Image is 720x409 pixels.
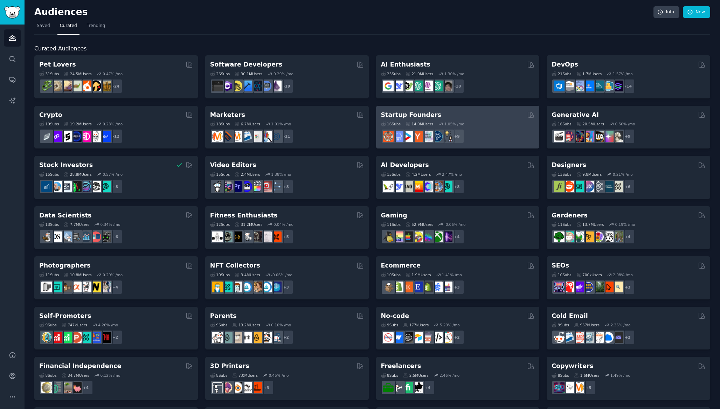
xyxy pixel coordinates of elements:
img: NFTmarket [231,282,242,292]
div: 10 Sub s [210,272,230,277]
img: Fire [61,382,72,393]
h2: No-code [381,312,409,320]
h2: Fitness Enthusiasts [210,211,278,220]
img: Parents [271,332,282,343]
img: chatgpt_promptDesign [412,81,423,91]
div: 9 Sub s [39,323,57,327]
img: toddlers [241,332,252,343]
img: Rag [402,181,413,192]
div: 0.23 % /mo [103,122,123,126]
img: Forex [61,181,72,192]
h2: Designers [552,161,586,169]
img: ender3 [241,382,252,393]
h2: SEOs [552,261,569,270]
div: + 4 [450,229,464,244]
div: 0.19 % /mo [615,222,635,227]
img: userexperience [593,181,604,192]
img: GummySearch logo [4,6,20,19]
div: 1.05 % /mo [444,122,464,126]
img: sales [554,332,565,343]
img: analog [41,282,52,292]
img: dividends [41,181,52,192]
div: 1.30 % /mo [444,71,464,76]
div: 10 Sub s [552,272,571,277]
div: 6.7M Users [235,122,260,126]
img: AnalogCommunity [61,282,72,292]
img: TechSEO [563,282,574,292]
h2: Gaming [381,211,407,220]
div: 15 Sub s [39,172,59,177]
img: Entrepreneurship [432,131,443,142]
div: 52.9M Users [406,222,433,227]
img: linux_gaming [383,231,394,242]
img: NoCodeMovement [432,332,443,343]
img: Airtable [412,332,423,343]
img: dataengineering [71,231,82,242]
img: bigseo [222,131,233,142]
img: GardeningUK [583,231,594,242]
div: + 5 [279,229,293,244]
img: GardenersWorld [612,231,623,242]
img: platformengineering [593,81,604,91]
img: Freelancers [412,382,423,393]
img: AskComputerScience [261,81,272,91]
img: OpenSeaNFT [241,282,252,292]
img: Trading [71,181,82,192]
img: cockatiel [81,81,91,91]
div: 0.29 % /mo [103,272,123,277]
img: datascience [51,231,62,242]
img: OpenseaMarket [261,282,272,292]
img: csharp [222,81,233,91]
img: blender [231,382,242,393]
img: VideoEditors [241,181,252,192]
h2: AI Developers [381,161,429,169]
img: startup [402,131,413,142]
img: NFTMarketplace [222,282,233,292]
div: 1.57 % /mo [613,71,633,76]
span: Curated [60,23,77,29]
div: 0.47 % /mo [103,71,123,76]
img: XboxGamers [432,231,443,242]
img: gamers [422,231,433,242]
img: starryai [603,131,614,142]
img: FluxAI [593,131,604,142]
img: analytics [81,231,91,242]
div: -0.06 % /mo [444,222,466,227]
img: AWS_Certified_Experts [563,81,574,91]
div: + 8 [279,179,293,194]
div: 2.4M Users [235,172,260,177]
img: forhire [383,382,394,393]
div: 15 Sub s [381,172,401,177]
img: UX_Design [612,181,623,192]
h2: Startup Founders [381,111,441,119]
img: Etsy [402,282,413,292]
div: 30.1M Users [235,71,262,76]
img: editors [222,181,233,192]
div: 31.2M Users [235,222,262,227]
img: youtubepromotion [51,332,62,343]
img: betatests [90,332,101,343]
img: freelance_forhire [393,382,403,393]
img: OpenSourceAI [422,181,433,192]
div: 4.2M Users [406,172,431,177]
div: 1.38 % /mo [271,172,291,177]
h2: NFT Collectors [210,261,260,270]
img: OnlineMarketing [271,131,282,142]
img: AppIdeas [41,332,52,343]
img: GYM [212,231,223,242]
img: elixir [271,81,282,91]
div: 11 Sub s [39,272,59,277]
img: defi_ [100,131,111,142]
img: OpenAIDev [422,81,433,91]
h2: Video Editors [210,161,256,169]
div: 1.41 % /mo [442,272,462,277]
img: 3Dmodeling [222,382,233,393]
img: turtle [71,81,82,91]
img: PlatformEngineers [612,81,623,91]
div: 24.5M Users [64,71,91,76]
img: SEO_cases [583,282,594,292]
h2: Ecommerce [381,261,421,270]
img: aivideo [554,131,565,142]
img: CryptoArt [251,282,262,292]
h2: Stock Investors [39,161,93,169]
